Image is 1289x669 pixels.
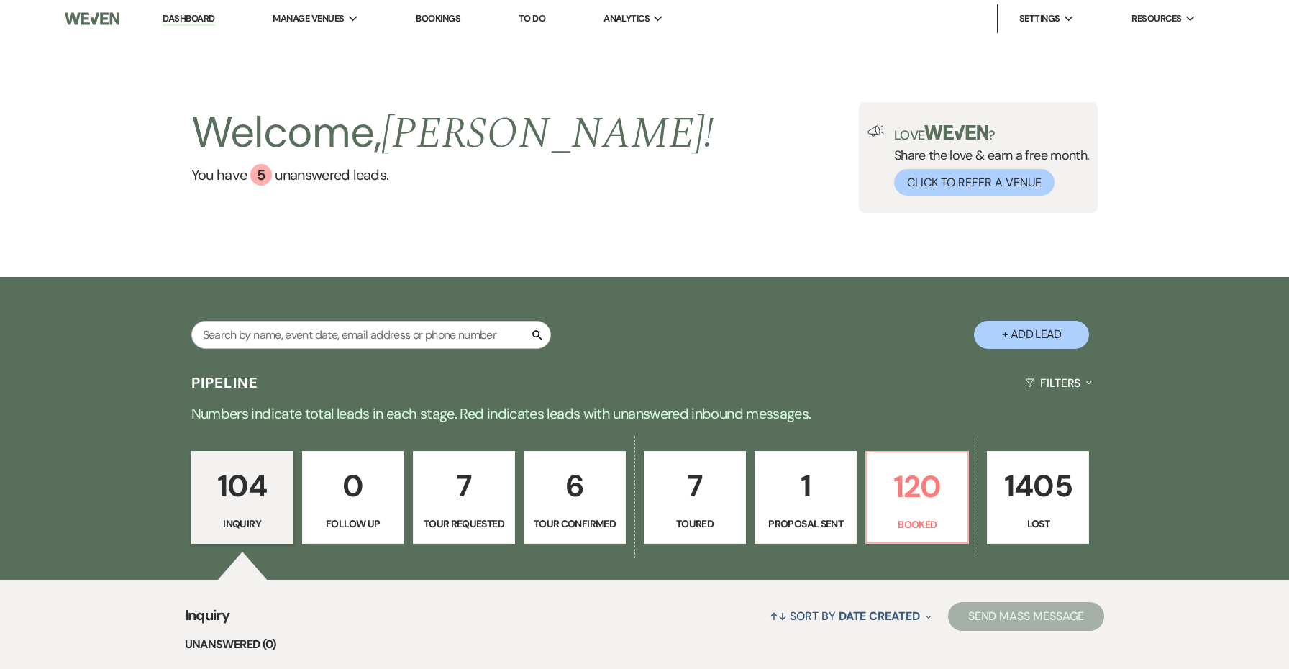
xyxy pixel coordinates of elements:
[163,12,214,26] a: Dashboard
[191,102,714,164] h2: Welcome,
[644,451,746,545] a: 7Toured
[974,321,1089,349] button: + Add Lead
[250,164,272,186] div: 5
[311,462,395,510] p: 0
[885,125,1090,196] div: Share the love & earn a free month.
[311,516,395,532] p: Follow Up
[201,462,284,510] p: 104
[413,451,515,545] a: 7Tour Requested
[127,402,1162,425] p: Numbers indicate total leads in each stage. Red indicates leads with unanswered inbound messages.
[755,451,857,545] a: 1Proposal Sent
[381,101,714,167] span: [PERSON_NAME] !
[894,169,1055,196] button: Click to Refer a Venue
[764,597,937,635] button: Sort By Date Created
[191,373,259,393] h3: Pipeline
[273,12,344,26] span: Manage Venues
[302,451,404,545] a: 0Follow Up
[416,12,460,24] a: Bookings
[533,516,616,532] p: Tour Confirmed
[875,516,959,532] p: Booked
[422,516,506,532] p: Tour Requested
[987,451,1089,545] a: 1405Lost
[764,516,847,532] p: Proposal Sent
[894,125,1090,142] p: Love ?
[867,125,885,137] img: loud-speaker-illustration.svg
[924,125,988,140] img: weven-logo-green.svg
[875,463,959,511] p: 120
[653,462,737,510] p: 7
[996,516,1080,532] p: Lost
[603,12,650,26] span: Analytics
[185,635,1105,654] li: Unanswered (0)
[770,609,787,624] span: ↑↓
[191,321,551,349] input: Search by name, event date, email address or phone number
[865,451,969,545] a: 120Booked
[764,462,847,510] p: 1
[839,609,920,624] span: Date Created
[65,4,119,34] img: Weven Logo
[201,516,284,532] p: Inquiry
[948,602,1105,631] button: Send Mass Message
[191,164,714,186] a: You have 5 unanswered leads.
[1131,12,1181,26] span: Resources
[653,516,737,532] p: Toured
[996,462,1080,510] p: 1405
[519,12,545,24] a: To Do
[185,604,230,635] span: Inquiry
[1019,12,1060,26] span: Settings
[191,451,293,545] a: 104Inquiry
[533,462,616,510] p: 6
[422,462,506,510] p: 7
[1019,364,1098,402] button: Filters
[524,451,626,545] a: 6Tour Confirmed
